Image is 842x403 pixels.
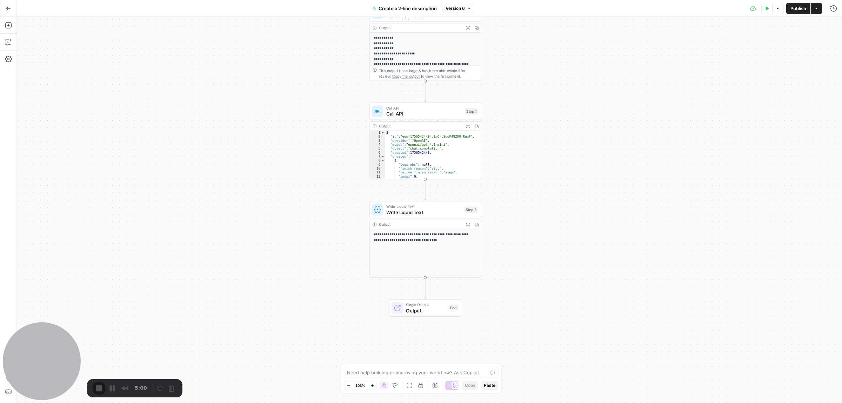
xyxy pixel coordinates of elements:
span: Call API [386,110,462,118]
span: Copy [465,382,475,389]
div: 13 [369,179,385,183]
span: Toggle code folding, rows 7 through 20 [381,155,385,159]
button: Paste [481,381,498,390]
div: 1 [369,131,385,135]
g: Edge from step_3 to step_1 [424,81,426,102]
g: Edge from step_2 to end [424,278,426,298]
div: Output [379,25,461,31]
span: Create a 2-line description [379,5,437,12]
div: Step 2 [464,206,478,213]
span: Write Liquid Text [386,12,461,19]
span: Toggle code folding, rows 13 through 18 [381,179,385,183]
div: 8 [369,159,385,163]
div: End [449,305,458,311]
span: Toggle code folding, rows 8 through 19 [381,159,385,163]
div: 7 [369,155,385,159]
div: 5 [369,147,385,151]
span: 103% [355,383,365,388]
div: 11 [369,171,385,174]
span: Write Liquid Text [386,209,461,216]
g: Edge from step_1 to step_2 [424,179,426,200]
span: Write Liquid Text [386,204,461,209]
span: Paste [484,382,495,389]
div: This output is too large & has been abbreviated for review. to view the full content. [379,67,478,79]
span: Version 6 [446,5,465,12]
div: 12 [369,174,385,178]
span: Output [406,307,446,314]
div: Single OutputOutputEnd [369,299,481,317]
div: 10 [369,167,385,171]
div: 9 [369,163,385,166]
button: Version 6 [442,4,474,13]
button: Create a 2-line description [368,3,441,14]
div: 4 [369,143,385,147]
span: Publish [790,5,806,12]
div: 2 [369,135,385,139]
div: Step 1 [465,108,478,115]
button: Publish [786,3,810,14]
span: Toggle code folding, rows 1 through 34 [381,131,385,135]
div: 6 [369,151,385,154]
span: Call API [386,105,462,111]
span: Single Output [406,302,446,308]
div: Output [379,222,461,227]
span: Copy the output [392,74,420,78]
div: Call APICall APIStep 1Output{ "id":"gen-1756542448-blmOrLSuuP48ZOOjRuaF", "provider":"OpenAI", "m... [369,103,481,179]
button: Copy [462,381,478,390]
div: 3 [369,139,385,143]
div: Output [379,123,461,129]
